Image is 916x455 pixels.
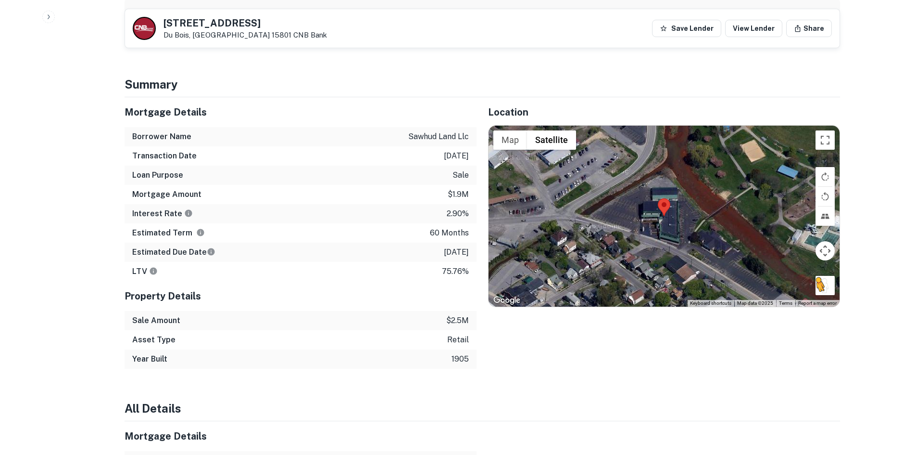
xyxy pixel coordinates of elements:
[163,31,327,39] p: Du Bois, [GEOGRAPHIC_DATA] 15801
[125,105,477,119] h5: Mortgage Details
[132,189,201,200] h6: Mortgage Amount
[446,315,469,326] p: $2.5m
[408,131,469,143] p: sawhud land llc
[293,31,327,39] a: CNB Bank
[267,6,290,18] div: Source
[132,131,191,143] h6: Borrower Name
[184,209,193,218] svg: The interest rates displayed on the website are for informational purposes only and may be report...
[132,208,193,220] h6: Interest Rate
[452,353,469,365] p: 1905
[132,247,215,258] h6: Estimated Due Date
[447,208,469,220] p: 2.90%
[816,276,835,295] button: Drag Pegman onto the map to open Street View
[442,266,469,277] p: 75.76%
[491,294,523,307] a: Open this area in Google Maps (opens a new window)
[132,315,180,326] h6: Sale Amount
[652,20,721,37] button: Save Lender
[816,207,835,226] button: Tilt map
[452,169,469,181] p: sale
[132,227,205,239] h6: Estimated Term
[430,227,469,239] p: 60 months
[132,150,197,162] h6: Transaction Date
[725,20,782,37] a: View Lender
[444,247,469,258] p: [DATE]
[493,130,527,150] button: Show street map
[786,20,832,37] button: Share
[132,6,151,18] div: Name
[444,150,469,162] p: [DATE]
[125,289,477,303] h5: Property Details
[816,130,835,150] button: Toggle fullscreen view
[132,169,183,181] h6: Loan Purpose
[125,76,840,93] h4: Summary
[207,247,215,256] svg: Estimate is based on a standard schedule for this type of loan.
[163,18,327,28] h5: [STREET_ADDRESS]
[125,400,840,417] h4: All Details
[816,167,835,186] button: Rotate map clockwise
[448,189,469,200] p: $1.9m
[125,429,477,443] h5: Mortgage Details
[344,6,360,18] div: Type
[196,228,205,237] svg: Term is based on a standard schedule for this type of loan.
[149,267,158,275] svg: LTVs displayed on the website are for informational purposes only and may be reported incorrectly...
[816,241,835,260] button: Map camera controls
[798,300,837,306] a: Report a map error
[132,353,167,365] h6: Year Built
[527,130,576,150] button: Show satellite imagery
[779,300,792,306] a: Terms (opens in new tab)
[737,300,773,306] span: Map data ©2025
[816,187,835,206] button: Rotate map counterclockwise
[491,294,523,307] img: Google
[690,300,731,307] button: Keyboard shortcuts
[868,378,916,424] iframe: Chat Widget
[488,105,840,119] h5: Location
[447,334,469,346] p: retail
[132,334,176,346] h6: Asset Type
[132,266,158,277] h6: LTV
